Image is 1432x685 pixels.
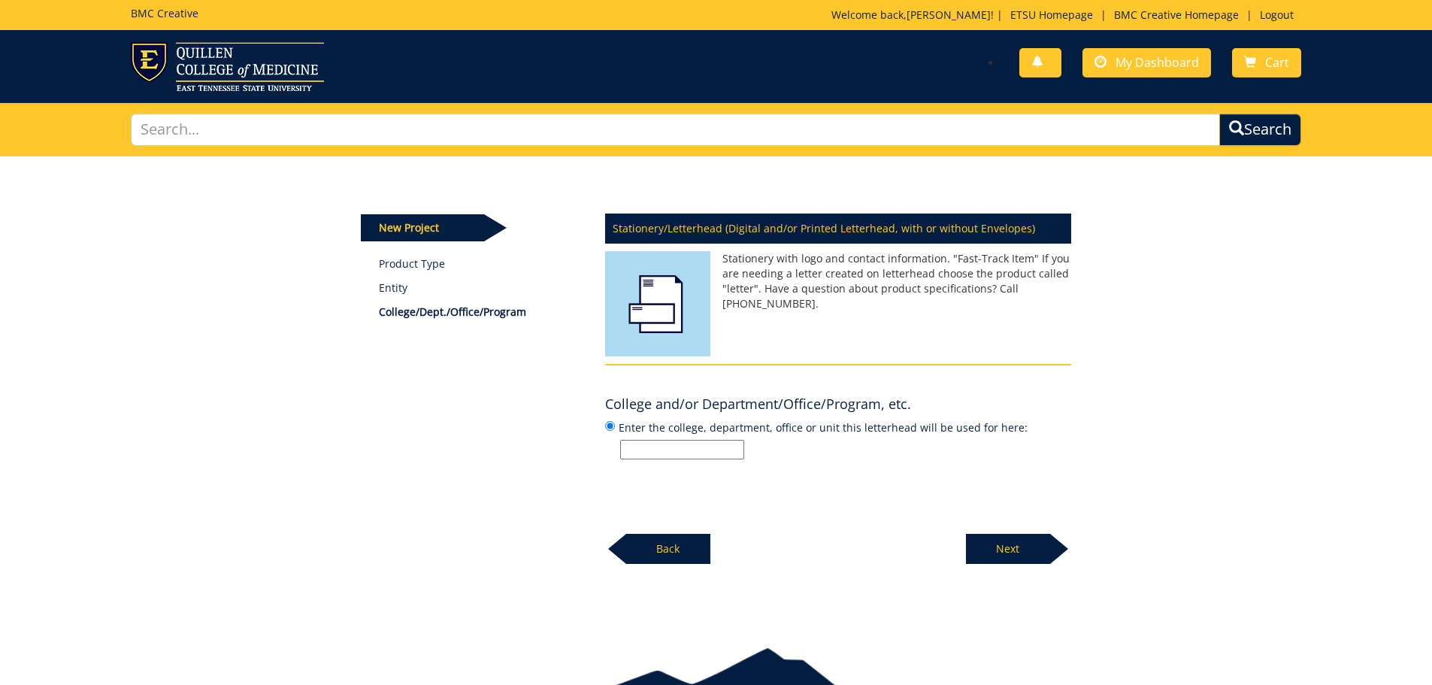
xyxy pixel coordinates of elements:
[131,42,324,91] img: ETSU logo
[1107,8,1246,22] a: BMC Creative Homepage
[1116,54,1199,71] span: My Dashboard
[1219,114,1301,146] button: Search
[1265,54,1289,71] span: Cart
[1082,48,1211,77] a: My Dashboard
[379,280,583,296] p: Entity
[605,251,1071,311] p: Stationery with logo and contact information. "Fast-Track Item" If you are needing a letter creat...
[605,397,911,412] h4: College and/or Department/Office/Program, etc.
[1252,8,1301,22] a: Logout
[605,419,1071,459] label: Enter the college, department, office or unit this letterhead will be used for here:
[966,534,1050,564] p: Next
[379,256,583,271] a: Product Type
[131,8,198,19] h5: BMC Creative
[1232,48,1301,77] a: Cart
[620,440,744,459] input: Enter the college, department, office or unit this letterhead will be used for here:
[379,305,583,320] p: College/Dept./Office/Program
[1003,8,1100,22] a: ETSU Homepage
[605,421,615,431] input: Enter the college, department, office or unit this letterhead will be used for here:
[831,8,1301,23] p: Welcome back, ! | | |
[605,214,1071,244] p: Stationery/Letterhead (Digital and/or Printed Letterhead, with or without Envelopes)
[626,534,710,564] p: Back
[907,8,991,22] a: [PERSON_NAME]
[131,114,1221,146] input: Search...
[361,214,484,241] p: New Project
